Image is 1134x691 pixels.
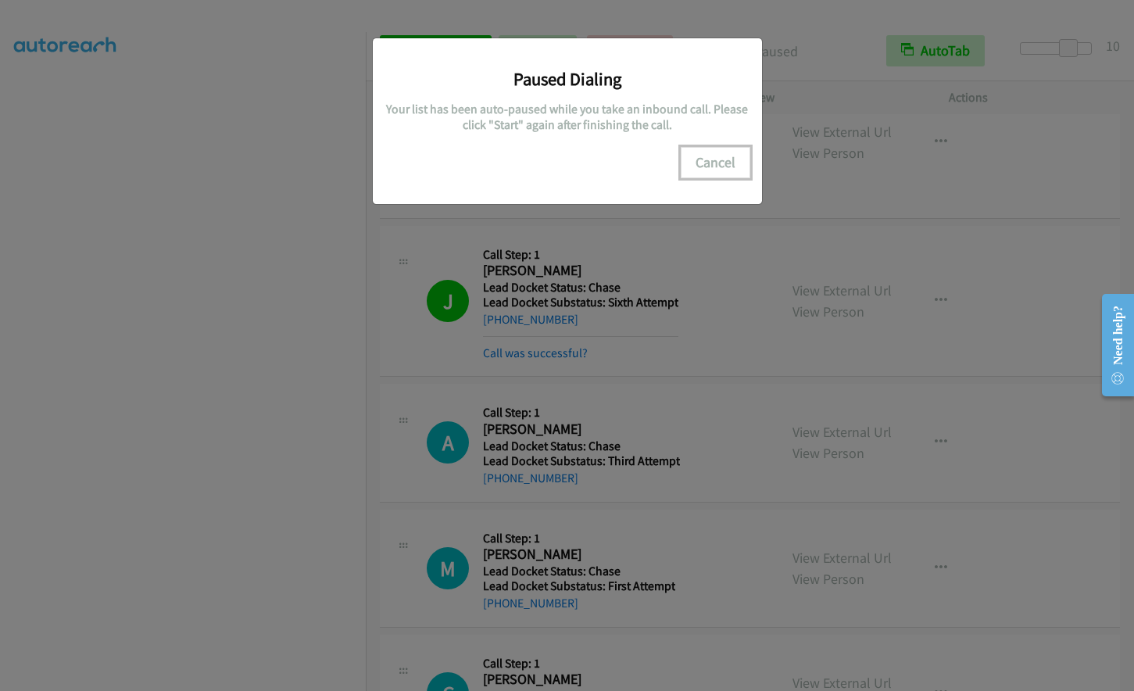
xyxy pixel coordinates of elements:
[385,102,750,132] h5: Your list has been auto-paused while you take an inbound call. Please click "Start" again after f...
[681,147,750,178] button: Cancel
[1089,283,1134,407] iframe: Resource Center
[385,68,750,90] h3: Paused Dialing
